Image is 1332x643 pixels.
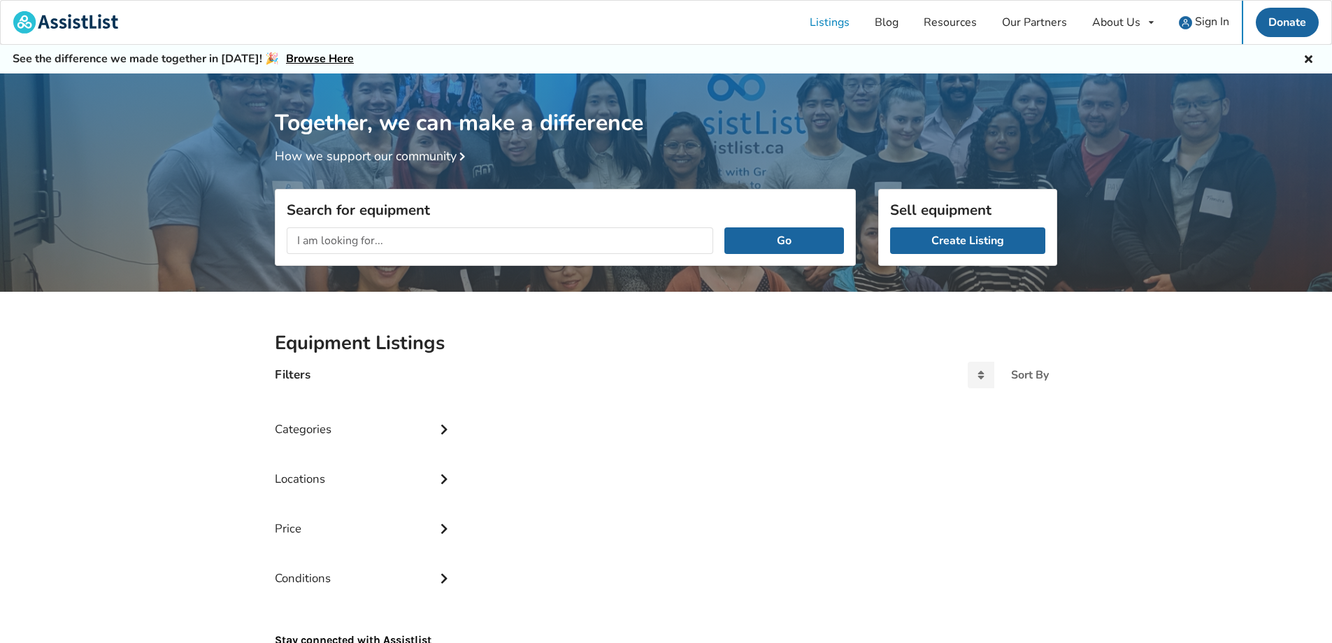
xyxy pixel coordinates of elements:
a: Browse Here [286,51,354,66]
span: Sign In [1195,14,1229,29]
input: I am looking for... [287,227,713,254]
h5: See the difference we made together in [DATE]! 🎉 [13,52,354,66]
div: About Us [1092,17,1140,28]
div: Conditions [275,543,454,593]
button: Go [724,227,844,254]
h4: Filters [275,367,310,383]
div: Locations [275,444,454,493]
a: Donate [1256,8,1319,37]
a: How we support our community [275,148,471,164]
a: Listings [797,1,862,44]
h3: Sell equipment [890,201,1045,219]
div: Categories [275,394,454,444]
div: Price [275,493,454,543]
img: assistlist-logo [13,11,118,34]
img: user icon [1179,16,1192,29]
a: user icon Sign In [1166,1,1242,44]
h1: Together, we can make a difference [275,73,1057,137]
h3: Search for equipment [287,201,844,219]
a: Create Listing [890,227,1045,254]
a: Resources [911,1,989,44]
a: Our Partners [989,1,1080,44]
h2: Equipment Listings [275,331,1057,355]
a: Blog [862,1,911,44]
div: Sort By [1011,369,1049,381]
